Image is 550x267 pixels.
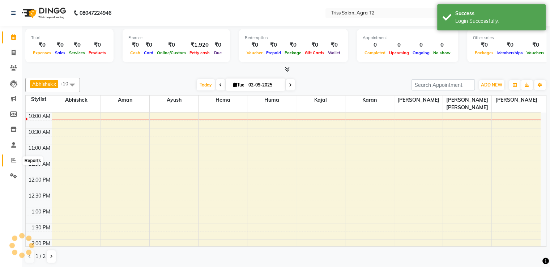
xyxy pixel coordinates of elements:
[411,41,431,49] div: 0
[412,79,475,90] input: Search Appointment
[245,35,342,41] div: Redemption
[326,41,342,49] div: ₹0
[283,41,303,49] div: ₹0
[31,41,53,49] div: ₹0
[30,240,52,247] div: 2:00 PM
[35,253,46,260] span: 1 / 2
[326,50,342,55] span: Wallet
[231,82,246,88] span: Tue
[142,50,155,55] span: Card
[67,41,87,49] div: ₹0
[52,96,101,105] span: Abhishek
[188,41,212,49] div: ₹1,920
[30,224,52,232] div: 1:30 PM
[53,81,56,87] a: x
[473,41,495,49] div: ₹0
[155,41,188,49] div: ₹0
[455,10,540,17] div: Success
[431,50,452,55] span: No show
[245,41,264,49] div: ₹0
[525,50,546,55] span: Vouchers
[27,192,52,200] div: 12:30 PM
[27,176,52,184] div: 12:00 PM
[443,96,491,112] span: [PERSON_NAME] [PERSON_NAME]
[30,208,52,216] div: 1:00 PM
[142,41,155,49] div: ₹0
[26,96,52,103] div: Stylist
[303,50,326,55] span: Gift Cards
[246,80,282,90] input: 2025-09-02
[53,50,67,55] span: Sales
[197,79,215,90] span: Today
[87,50,108,55] span: Products
[363,41,387,49] div: 0
[27,144,52,152] div: 11:00 AM
[18,3,68,23] img: logo
[199,96,247,105] span: Hema
[283,50,303,55] span: Package
[101,96,149,105] span: Aman
[247,96,296,105] span: Huma
[473,50,495,55] span: Packages
[128,50,142,55] span: Cash
[60,81,74,86] span: +10
[492,96,541,105] span: [PERSON_NAME]
[23,157,43,165] div: Reports
[363,35,452,41] div: Appointment
[481,82,502,88] span: ADD NEW
[150,96,198,105] span: Ayush
[128,35,224,41] div: Finance
[212,50,223,55] span: Due
[525,41,546,49] div: ₹0
[296,96,345,105] span: Kajal
[394,96,443,105] span: [PERSON_NAME]
[31,35,108,41] div: Total
[80,3,111,23] b: 08047224946
[264,41,283,49] div: ₹0
[245,50,264,55] span: Voucher
[345,96,394,105] span: Karan
[303,41,326,49] div: ₹0
[27,113,52,120] div: 10:00 AM
[411,50,431,55] span: Ongoing
[31,50,53,55] span: Expenses
[431,41,452,49] div: 0
[363,50,387,55] span: Completed
[455,17,540,25] div: Login Successfully.
[87,41,108,49] div: ₹0
[67,50,87,55] span: Services
[387,41,411,49] div: 0
[264,50,283,55] span: Prepaid
[188,50,212,55] span: Petty cash
[53,41,67,49] div: ₹0
[128,41,142,49] div: ₹0
[212,41,224,49] div: ₹0
[495,41,525,49] div: ₹0
[387,50,411,55] span: Upcoming
[495,50,525,55] span: Memberships
[27,128,52,136] div: 10:30 AM
[32,81,53,87] span: Abhishek
[479,80,504,90] button: ADD NEW
[155,50,188,55] span: Online/Custom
